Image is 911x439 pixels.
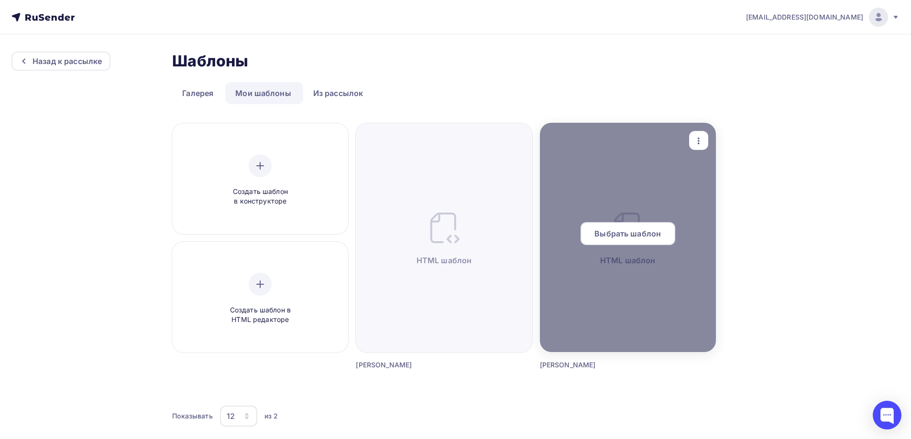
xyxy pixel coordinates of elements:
[33,55,102,67] div: Назад к рассылке
[220,405,258,427] button: 12
[225,82,301,104] a: Мои шаблоны
[356,360,488,370] div: [PERSON_NAME]
[594,228,661,239] span: Выбрать шаблон
[227,410,235,422] div: 12
[172,411,212,421] div: Показывать
[215,305,306,325] span: Создать шаблон в HTML редакторе
[264,411,278,421] div: из 2
[172,52,248,71] h2: Шаблоны
[746,8,900,27] a: [EMAIL_ADDRESS][DOMAIN_NAME]
[746,12,863,22] span: [EMAIL_ADDRESS][DOMAIN_NAME]
[215,187,306,206] span: Создать шаблон в конструкторе
[172,82,223,104] a: Галерея
[303,82,373,104] a: Из рассылок
[417,255,472,266] span: HTML шаблон
[540,360,672,370] div: [PERSON_NAME]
